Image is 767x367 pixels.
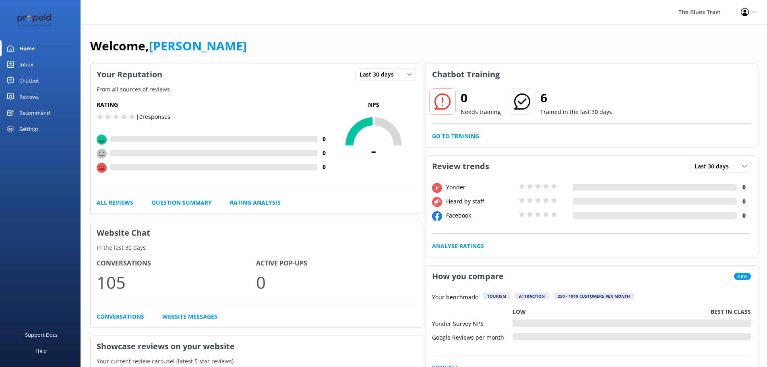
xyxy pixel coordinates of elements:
a: All Reviews [97,198,133,207]
div: Home [19,40,35,56]
p: Your current review carousel (latest 5 star reviews) [91,357,422,366]
div: Heard by staff [444,197,517,206]
a: [PERSON_NAME] [149,37,247,54]
a: Conversations [97,312,144,321]
p: 105 [97,269,256,296]
div: Facebook [444,211,517,220]
p: From all sources of reviews [91,85,422,94]
p: Trained in the last 30 days [540,108,612,116]
img: 12-1677471078.png [12,14,58,27]
span: Last 30 days [360,70,399,79]
div: Inbox [19,56,33,73]
div: Help [35,343,47,359]
h2: 6 [540,88,612,108]
a: Rating Analysis [230,198,281,207]
h3: Your Reputation [91,64,168,85]
p: NPS [331,100,416,109]
div: Reviews [19,89,39,105]
h5: Rating [97,100,331,109]
p: Needs training [461,108,501,116]
span: Last 30 days [695,162,734,171]
p: Your benchmark: [432,293,478,303]
h4: 0 [317,163,331,172]
div: Recommend [19,105,50,121]
a: Website Messages [162,312,217,321]
h3: Review trends [426,156,495,177]
div: Google Reviews per month [432,333,513,340]
h3: How you compare [426,266,510,287]
p: In the last 30 days [91,243,422,252]
h4: 0 [317,149,331,158]
h3: Website Chat [91,222,422,243]
div: Attraction [515,293,549,299]
p: 0 [256,269,416,296]
h1: Welcome, [90,36,247,56]
span: New [734,273,751,280]
h4: 0 [737,211,751,220]
a: Go to Training [432,132,479,141]
a: Question Summary [151,198,212,207]
div: Settings [19,121,39,137]
div: Yonder Survey NPS [432,319,513,327]
h3: Showcase reviews on your website [91,336,422,357]
div: Tourism [483,293,510,299]
h4: 0 [737,197,751,206]
a: Analyse Ratings [432,242,484,251]
div: Yonder [444,183,517,192]
h4: 0 [317,135,331,143]
span: - [331,140,416,160]
h4: 0 [737,183,751,192]
h4: Conversations [97,258,256,269]
p: Best in class [711,307,751,316]
div: 250 - 1000 customers per month [554,293,634,299]
h4: Active Pop-ups [256,258,416,269]
div: Support Docs [25,327,58,343]
div: Chatbot [19,73,39,89]
h2: 0 [461,88,501,108]
h3: Chatbot Training [426,64,506,85]
p: Low [513,307,526,316]
p: | 0 responses [136,112,170,121]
